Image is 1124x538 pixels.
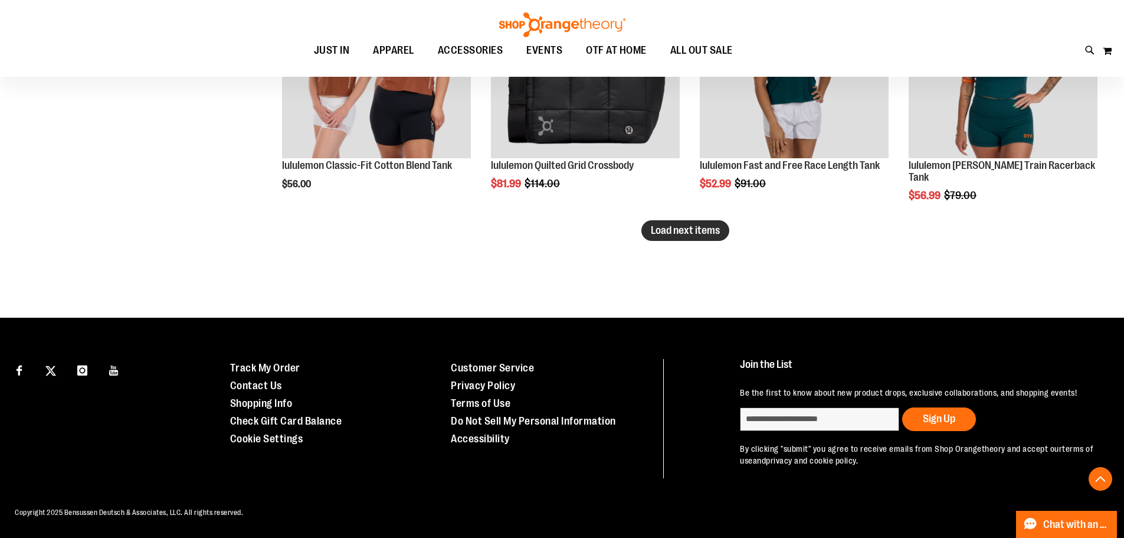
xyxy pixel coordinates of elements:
[700,159,880,171] a: lululemon Fast and Free Race Length Tank
[902,407,976,431] button: Sign Up
[230,397,293,409] a: Shopping Info
[1016,511,1118,538] button: Chat with an Expert
[230,362,300,374] a: Track My Order
[909,190,942,201] span: $56.99
[740,407,899,431] input: enter email
[15,508,243,517] span: Copyright 2025 Bensussen Deutsch & Associates, LLC. All rights reserved.
[909,159,1095,183] a: lululemon [PERSON_NAME] Train Racerback Tank
[41,359,61,380] a: Visit our X page
[451,397,510,409] a: Terms of Use
[944,190,978,201] span: $79.00
[526,37,562,64] span: EVENTS
[72,359,93,380] a: Visit our Instagram page
[1089,467,1112,491] button: Back To Top
[230,415,342,427] a: Check Gift Card Balance
[104,359,124,380] a: Visit our Youtube page
[9,359,30,380] a: Visit our Facebook page
[282,179,313,190] span: $56.00
[230,433,303,445] a: Cookie Settings
[451,380,515,392] a: Privacy Policy
[491,159,634,171] a: lululemon Quilted Grid Crossbody
[1043,519,1110,530] span: Chat with an Expert
[45,366,56,376] img: Twitter
[314,37,350,64] span: JUST IN
[740,387,1097,399] p: Be the first to know about new product drops, exclusive collaborations, and shopping events!
[700,178,733,190] span: $52.99
[641,220,729,241] button: Load next items
[282,159,452,171] a: lululemon Classic-Fit Cotton Blend Tank
[740,443,1097,467] p: By clicking "submit" you agree to receive emails from Shop Orangetheory and accept our and
[740,444,1093,465] a: terms of use
[230,380,282,392] a: Contact Us
[586,37,647,64] span: OTF AT HOME
[451,415,616,427] a: Do Not Sell My Personal Information
[923,413,955,425] span: Sign Up
[438,37,503,64] span: ACCESSORIES
[525,178,562,190] span: $114.00
[735,178,768,190] span: $91.00
[740,359,1097,381] h4: Join the List
[766,456,858,465] a: privacy and cookie policy.
[491,178,523,190] span: $81.99
[497,12,627,37] img: Shop Orangetheory
[451,362,534,374] a: Customer Service
[670,37,733,64] span: ALL OUT SALE
[451,433,510,445] a: Accessibility
[373,37,414,64] span: APPAREL
[651,224,720,236] span: Load next items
